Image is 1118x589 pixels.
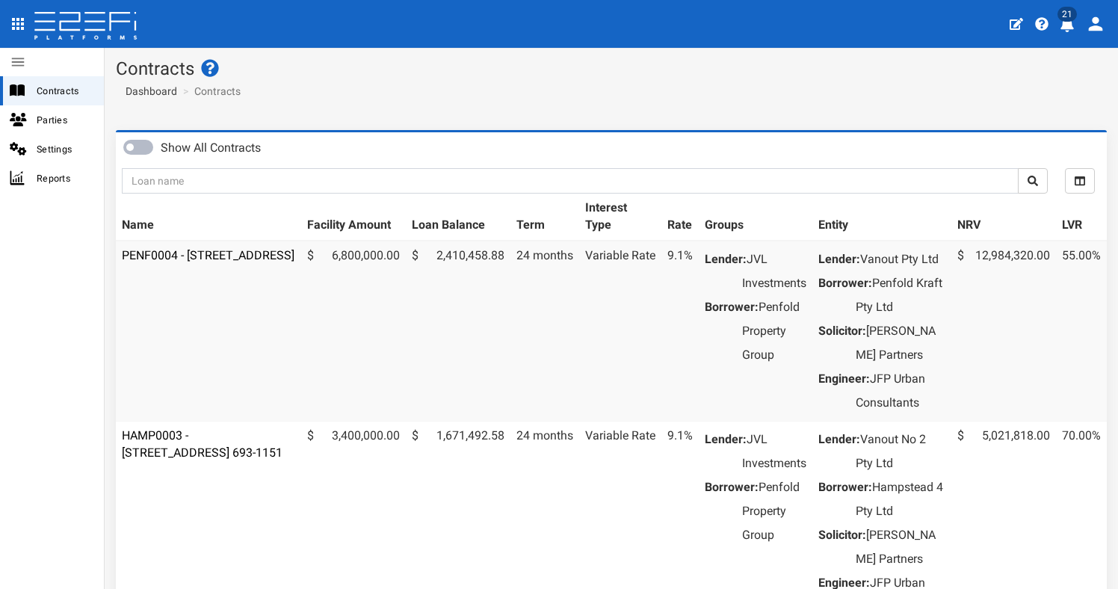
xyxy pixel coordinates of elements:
th: Entity [812,194,951,241]
dd: JFP Urban Consultants [856,367,945,415]
dd: JVL Investments [742,428,806,475]
dd: Penfold Kraft Pty Ltd [856,271,945,319]
dt: Borrower: [818,475,872,499]
th: Loan Balance [406,194,510,241]
th: NRV [951,194,1056,241]
th: Interest Type [579,194,661,241]
dd: JVL Investments [742,247,806,295]
span: Reports [37,170,92,187]
dd: Penfold Property Group [742,475,806,547]
h1: Contracts [116,59,1107,78]
dd: Penfold Property Group [742,295,806,367]
dd: [PERSON_NAME] Partners [856,319,945,367]
input: Loan name [122,168,1019,194]
span: Parties [37,111,92,129]
dd: Vanout No 2 Pty Ltd [856,428,945,475]
a: PENF0004 - [STREET_ADDRESS] [122,248,294,262]
dt: Solicitor: [818,319,866,343]
span: Dashboard [120,85,177,97]
td: 24 months [510,241,579,422]
th: Rate [661,194,699,241]
dd: Hampstead 4 Pty Ltd [856,475,945,523]
td: 12,984,320.00 [951,241,1056,422]
th: Facility Amount [301,194,406,241]
td: Variable Rate [579,241,661,422]
th: LVR [1056,194,1107,241]
dt: Borrower: [705,475,759,499]
dd: Vanout Pty Ltd [856,247,945,271]
dt: Solicitor: [818,523,866,547]
th: Name [116,194,301,241]
li: Contracts [179,84,241,99]
td: 55.00% [1056,241,1107,422]
a: HAMP0003 - [STREET_ADDRESS] 693-1151 [122,428,282,460]
dd: [PERSON_NAME] Partners [856,523,945,571]
td: 9.1% [661,241,699,422]
dt: Engineer: [818,367,870,391]
td: 2,410,458.88 [406,241,510,422]
span: Contracts [37,82,92,99]
dt: Lender: [705,247,747,271]
span: Settings [37,141,92,158]
dt: Borrower: [818,271,872,295]
dt: Borrower: [705,295,759,319]
td: 6,800,000.00 [301,241,406,422]
label: Show All Contracts [161,140,261,157]
a: Dashboard [120,84,177,99]
dt: Lender: [818,247,860,271]
th: Groups [699,194,812,241]
dt: Lender: [818,428,860,451]
dt: Lender: [705,428,747,451]
th: Term [510,194,579,241]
